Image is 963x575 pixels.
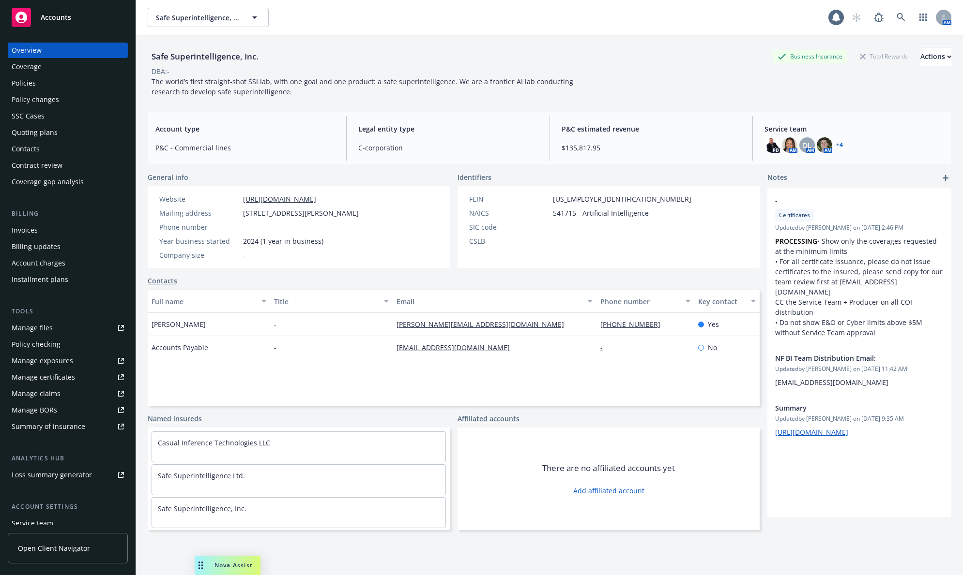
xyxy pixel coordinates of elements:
div: Account settings [8,502,128,512]
span: Summary [775,403,918,413]
a: Summary of insurance [8,419,128,434]
a: Policy checking [8,337,128,352]
span: - [553,222,555,232]
div: Safe Superintelligence, Inc. [148,50,262,63]
a: add [940,172,951,184]
div: Drag to move [195,556,207,575]
span: Safe Superintelligence, Inc. [156,13,240,23]
div: Company size [159,250,239,260]
div: Manage claims [12,386,61,401]
a: SSC Cases [8,108,128,124]
span: [EMAIL_ADDRESS][DOMAIN_NAME] [775,378,888,387]
div: Billing [8,209,128,219]
a: Contract review [8,158,128,173]
span: Updated by [PERSON_NAME] on [DATE] 2:46 PM [775,223,944,232]
div: DBA: - [152,66,169,76]
span: Nova Assist [214,561,253,569]
a: Named insureds [148,413,202,424]
a: Invoices [8,222,128,238]
span: 541715 - Artificial Intelligence [553,208,649,218]
p: • Show only the coverages requested at the minimum limits • For all certificate issuance, please ... [775,236,944,297]
div: Quoting plans [12,125,58,140]
a: Manage BORs [8,402,128,418]
a: Accounts [8,4,128,31]
div: Email [397,296,582,307]
a: Start snowing [847,8,866,27]
span: $135,817.95 [562,143,741,153]
div: Manage exposures [12,353,73,369]
span: P&C - Commercial lines [155,143,335,153]
button: Full name [148,290,270,313]
div: Loss summary generator [12,467,92,483]
a: Quoting plans [8,125,128,140]
span: Identifiers [458,172,491,182]
a: [URL][DOMAIN_NAME] [775,428,848,437]
a: Account charges [8,255,128,271]
a: Contacts [8,141,128,157]
span: Updated by [PERSON_NAME] on [DATE] 9:35 AM [775,414,944,423]
button: Email [393,290,596,313]
a: Manage certificates [8,369,128,385]
a: Safe Superintelligence, Inc. [158,504,246,513]
div: Contract review [12,158,62,173]
div: Title [274,296,378,307]
div: Manage BORs [12,402,57,418]
a: Safe Superintelligence Ltd. [158,471,245,480]
div: Mailing address [159,208,239,218]
a: Casual Inference Technologies LLC [158,438,270,447]
button: Safe Superintelligence, Inc. [148,8,269,27]
span: No [708,342,717,353]
button: Actions [920,47,951,66]
span: - [243,222,245,232]
a: [PHONE_NUMBER] [600,320,668,329]
button: Nova Assist [195,556,260,575]
div: Phone number [600,296,680,307]
span: C-corporation [358,143,537,153]
a: Service team [8,516,128,531]
span: Open Client Navigator [18,543,90,553]
div: Full name [152,296,256,307]
strong: PROCESSING [775,236,817,246]
span: - [243,250,245,260]
span: Updated by [PERSON_NAME] on [DATE] 11:42 AM [775,365,944,373]
div: Year business started [159,236,239,246]
div: Total Rewards [855,50,913,62]
a: Loss summary generator [8,467,128,483]
a: [PERSON_NAME][EMAIL_ADDRESS][DOMAIN_NAME] [397,320,572,329]
span: NF BI Team Distribution Email: [775,353,918,363]
button: Phone number [596,290,694,313]
a: Search [891,8,911,27]
a: Report a Bug [869,8,888,27]
span: DL [803,140,811,150]
div: NAICS [469,208,549,218]
span: Certificates [779,211,810,220]
span: Accounts Payable [152,342,208,353]
img: photo [764,137,780,153]
a: - [600,343,611,352]
a: Contacts [148,276,177,286]
span: - [775,195,918,206]
div: -CertificatesUpdatedby [PERSON_NAME] on [DATE] 2:46 PMPROCESSING• Show only the coverages request... [767,188,951,345]
a: Switch app [914,8,933,27]
div: Policy changes [12,92,59,107]
div: Key contact [698,296,745,307]
span: General info [148,172,188,182]
a: Manage exposures [8,353,128,369]
img: photo [782,137,797,153]
div: Phone number [159,222,239,232]
span: [PERSON_NAME] [152,319,206,329]
div: Account charges [12,255,65,271]
span: Legal entity type [358,124,537,134]
div: CSLB [469,236,549,246]
a: +4 [836,142,843,148]
span: 2024 (1 year in business) [243,236,323,246]
div: Contacts [12,141,40,157]
a: Policy changes [8,92,128,107]
div: Installment plans [12,272,68,287]
div: Policy checking [12,337,61,352]
span: There are no affiliated accounts yet [542,462,675,474]
div: Coverage [12,59,42,74]
div: Business Insurance [773,50,847,62]
a: Billing updates [8,239,128,254]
